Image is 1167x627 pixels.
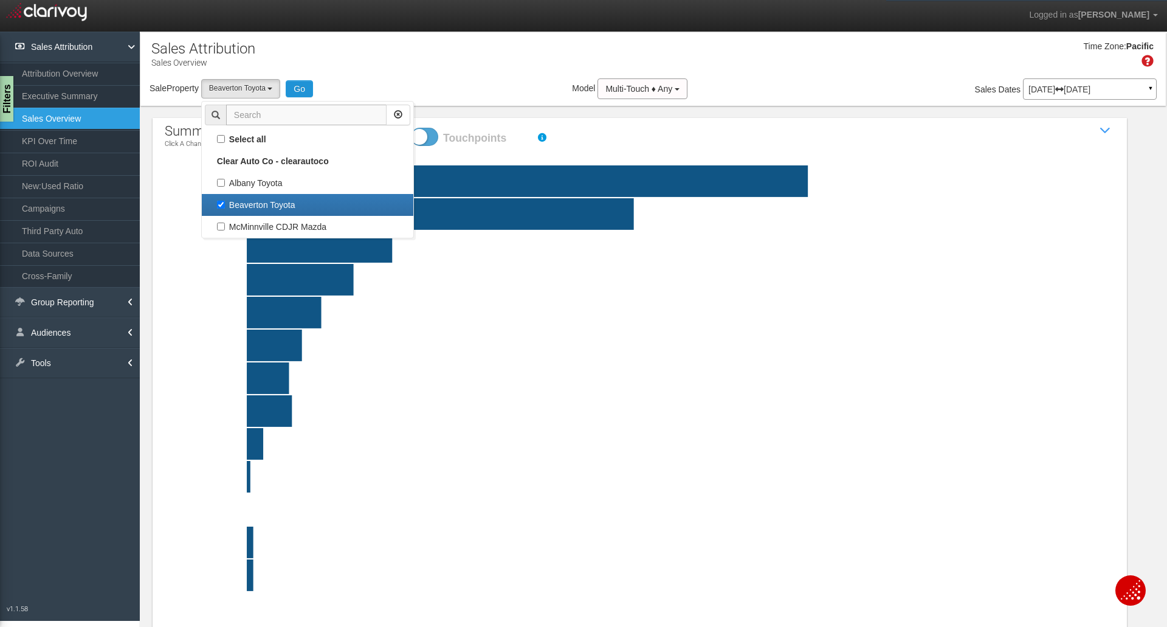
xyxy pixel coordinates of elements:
rect: social|13|4|0 [194,362,1144,394]
input: Select all [217,135,225,143]
p: Click a channel to view details [165,140,256,148]
rect: equity mining|1|1|0 [194,461,1144,493]
span: Sale [150,83,167,93]
rect: tier one|14|1|0 [194,395,1144,427]
button: Beaverton Toyota [201,79,281,98]
label: Select all [205,131,410,147]
rect: email|33|9|0 [194,264,1144,296]
rect: organic search|45|14|0 [194,231,1144,263]
span: Beaverton Toyota [209,84,266,92]
div: Pacific [1126,41,1154,53]
rect: direct|17|7|0 [194,330,1144,361]
b: Clear Auto Co - clearautoco [217,156,329,166]
a: McMinnville CDJR Mazda [202,216,413,238]
rect: paid search|23|3|0 [194,297,1144,328]
i: Show / Hide Sales Attribution Chart [1096,122,1115,140]
label: McMinnville CDJR Mazda [205,219,410,235]
h1: Sales Attribution [151,41,255,57]
a: ▼ [1145,81,1156,101]
div: Time Zone: [1079,41,1126,53]
label: Beaverton Toyota [205,197,410,213]
span: summary [165,123,222,139]
button: Multi-Touch ♦ Any [597,78,687,99]
rect: event|0|2|0 [194,494,1144,525]
span: Multi-Touch ♦ Any [605,84,672,94]
rect: third party auto|120|54|0 [194,198,1144,230]
a: Albany Toyota [202,172,413,194]
span: Logged in as [1029,10,1078,19]
input: Search [226,105,387,125]
p: Sales Overview [151,53,255,69]
a: Clear Auto Co - clearautoco [202,150,413,172]
p: [DATE] [DATE] [1028,85,1151,94]
rect: traditional|5|0|0 [194,428,1144,460]
rect: website tools|174|80|0 [194,165,1144,197]
button: Go [286,80,313,97]
span: [PERSON_NAME] [1078,10,1149,19]
a: Logged in as[PERSON_NAME] [1020,1,1167,30]
span: Dates [999,85,1021,94]
rect: tier two|2|0|0 [194,527,1144,558]
span: Sales [975,85,996,94]
label: Albany Toyota [205,175,410,191]
a: Beaverton Toyota [202,194,413,216]
rect: video|2|0|0 [194,559,1144,591]
a: Select all [202,128,413,150]
label: Touchpoints [443,131,528,146]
